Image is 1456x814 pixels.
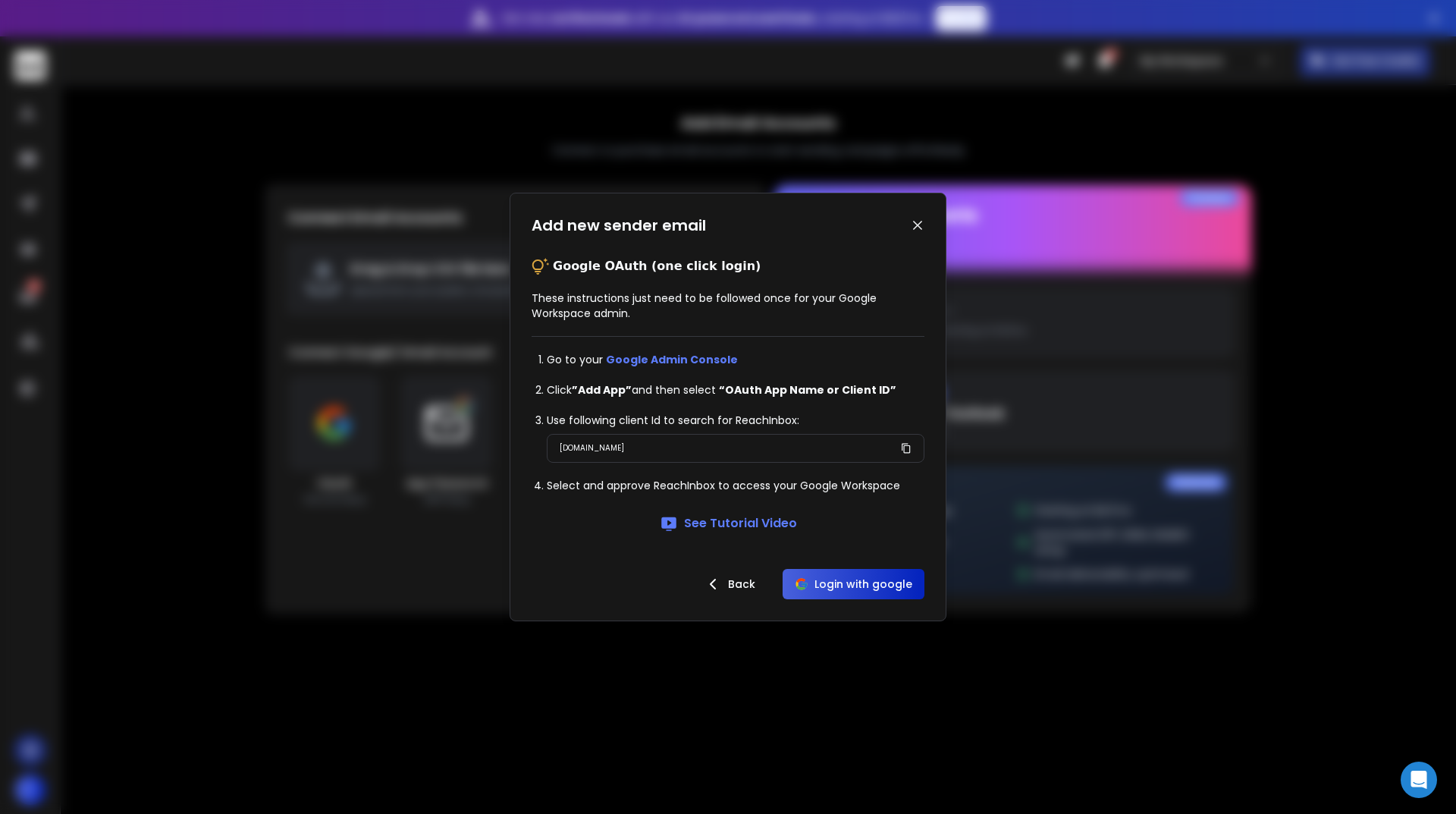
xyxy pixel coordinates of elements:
[1401,762,1437,798] div: Open Intercom Messenger
[692,569,767,599] button: Back
[560,441,624,456] p: [DOMAIN_NAME]
[553,257,761,275] p: Google OAuth (one click login)
[606,352,738,367] a: Google Admin Console
[547,413,924,428] li: Use following client Id to search for ReachInbox:
[547,478,924,493] li: Select and approve ReachInbox to access your Google Workspace
[783,569,924,599] button: Login with google
[532,257,550,275] img: tips
[660,514,797,533] a: See Tutorial Video
[547,382,924,398] li: Click and then select
[532,291,924,321] p: These instructions just need to be followed once for your Google Workspace admin.
[719,382,896,398] strong: “OAuth App Name or Client ID”
[547,352,924,367] li: Go to your
[532,215,706,236] h1: Add new sender email
[572,382,632,398] strong: ”Add App”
